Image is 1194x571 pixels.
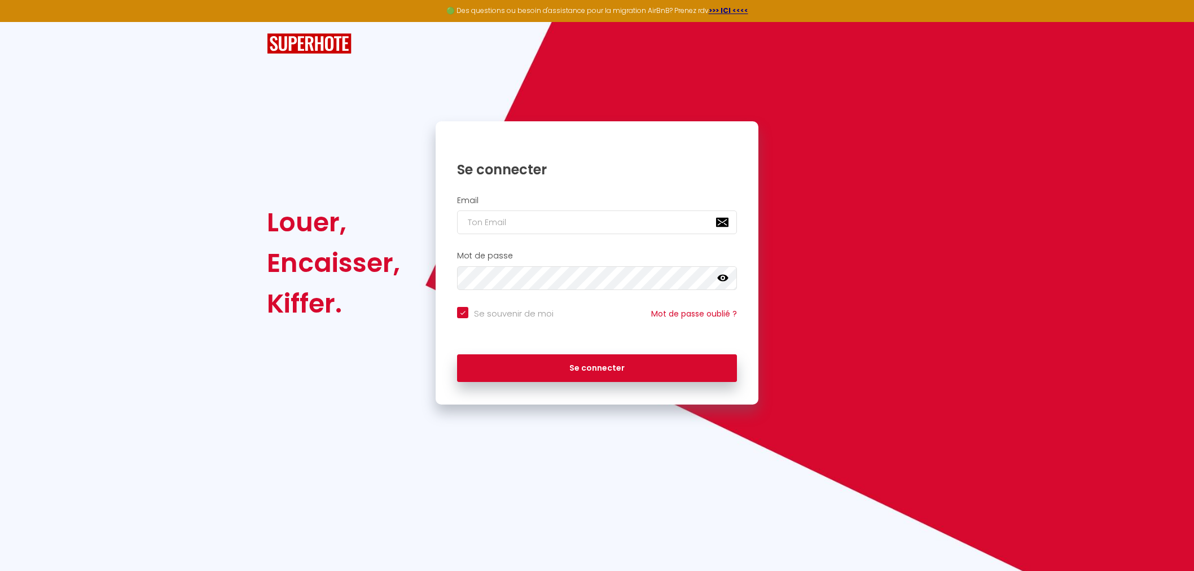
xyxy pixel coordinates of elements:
a: >>> ICI <<<< [709,6,748,15]
div: Encaisser, [267,243,400,283]
h2: Email [457,196,737,205]
a: Mot de passe oublié ? [651,308,737,319]
input: Ton Email [457,210,737,234]
img: SuperHote logo [267,33,352,54]
div: Kiffer. [267,283,400,324]
div: Louer, [267,202,400,243]
h1: Se connecter [457,161,737,178]
h2: Mot de passe [457,251,737,261]
button: Se connecter [457,354,737,383]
